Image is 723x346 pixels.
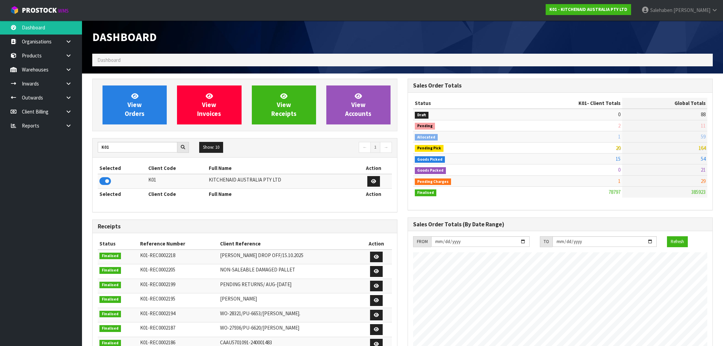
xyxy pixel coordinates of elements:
[701,167,706,173] span: 21
[220,310,300,317] span: WO-28321/PU-6653/[PERSON_NAME].
[415,134,438,141] span: Allocated
[622,98,707,109] th: Global Totals
[147,163,207,174] th: Client Code
[140,295,175,302] span: K01-REC0002195
[415,167,446,174] span: Goods Packed
[698,145,706,151] span: 164
[415,145,444,152] span: Pending Pick
[415,156,445,163] span: Goods Picked
[578,100,587,106] span: K01
[177,85,241,124] a: ViewInvoices
[701,122,706,129] span: 11
[549,6,627,12] strong: K01 - KITCHENAID AUSTRALIA PTY LTD
[540,236,553,247] div: TO
[98,238,138,249] th: Status
[326,85,391,124] a: ViewAccounts
[99,296,121,303] span: Finalised
[380,142,392,153] a: →
[220,339,272,346] span: CAAU5701091-240001483
[99,282,121,289] span: Finalised
[22,6,57,15] span: ProStock
[138,238,218,249] th: Reference Number
[98,189,147,200] th: Selected
[415,123,435,130] span: Pending
[701,178,706,184] span: 29
[701,111,706,118] span: 88
[691,189,706,195] span: 385923
[199,142,223,153] button: Show: 10
[618,122,620,129] span: 2
[650,7,672,13] span: Salehaben
[701,133,706,140] span: 59
[415,178,451,185] span: Pending Charges
[220,324,299,331] span: WO-27936/PU-6620/[PERSON_NAME]
[147,189,207,200] th: Client Code
[618,178,620,184] span: 1
[98,223,392,230] h3: Receipts
[618,167,620,173] span: 0
[220,295,257,302] span: [PERSON_NAME]
[99,253,121,259] span: Finalised
[415,189,436,196] span: Finalised
[546,4,631,15] a: K01 - KITCHENAID AUSTRALIA PTY LTD
[271,92,297,118] span: View Receipts
[220,281,291,288] span: PENDING RETURNS/ AUG-[DATE]
[140,310,175,317] span: K01-REC0002194
[125,92,145,118] span: View Orders
[197,92,221,118] span: View Invoices
[510,98,623,109] th: - Client Totals
[361,238,392,249] th: Action
[355,189,392,200] th: Action
[207,163,355,174] th: Full Name
[250,142,392,154] nav: Page navigation
[701,156,706,162] span: 54
[218,238,361,249] th: Client Reference
[220,252,303,258] span: [PERSON_NAME] DROP OFF/15.10.2025
[616,145,620,151] span: 20
[207,189,355,200] th: Full Name
[98,163,147,174] th: Selected
[413,236,431,247] div: FROM
[673,7,710,13] span: [PERSON_NAME]
[616,156,620,162] span: 15
[140,324,175,331] span: K01-REC0002187
[667,236,688,247] button: Refresh
[207,174,355,189] td: KITCHENAID AUSTRALIA PTY LTD
[99,311,121,318] span: Finalised
[58,8,69,14] small: WMS
[252,85,316,124] a: ViewReceipts
[618,111,620,118] span: 0
[97,57,121,63] span: Dashboard
[92,30,157,44] span: Dashboard
[98,142,177,152] input: Search clients
[609,189,620,195] span: 78797
[140,266,175,273] span: K01-REC0002205
[618,133,620,140] span: 1
[140,339,175,346] span: K01-REC0002186
[370,142,380,153] a: 1
[147,174,207,189] td: K01
[140,281,175,288] span: K01-REC0002199
[413,221,707,228] h3: Sales Order Totals (By Date Range)
[99,267,121,274] span: Finalised
[99,325,121,332] span: Finalised
[140,252,175,258] span: K01-REC0002218
[10,6,19,14] img: cube-alt.png
[355,163,392,174] th: Action
[413,98,510,109] th: Status
[415,112,428,119] span: Draft
[220,266,295,273] span: NON-SALEABLE DAMAGED PALLET
[345,92,371,118] span: View Accounts
[103,85,167,124] a: ViewOrders
[359,142,371,153] a: ←
[413,82,707,89] h3: Sales Order Totals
